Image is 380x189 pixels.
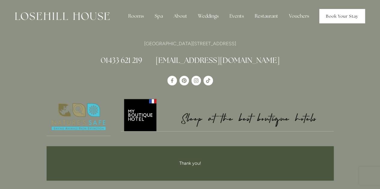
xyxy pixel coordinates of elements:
[319,9,365,23] a: Book Your Stay
[169,10,192,22] div: About
[250,10,283,22] div: Restaurant
[60,159,321,167] div: Thank you!
[123,10,149,22] div: Rooms
[101,55,142,65] a: 01433 621 219
[47,40,334,48] p: [GEOGRAPHIC_DATA][STREET_ADDRESS]
[121,98,334,131] img: My Boutique Hotel - Logo
[284,10,314,22] a: Vouchers
[150,10,168,22] div: Spa
[225,10,249,22] div: Events
[203,76,213,85] a: TikTok
[15,12,110,20] img: Losehill House
[47,98,111,136] img: Nature's Safe - Logo
[156,55,280,65] a: [EMAIL_ADDRESS][DOMAIN_NAME]
[167,76,177,85] a: Losehill House Hotel & Spa
[179,76,189,85] a: Pinterest
[193,10,223,22] div: Weddings
[191,76,201,85] a: Instagram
